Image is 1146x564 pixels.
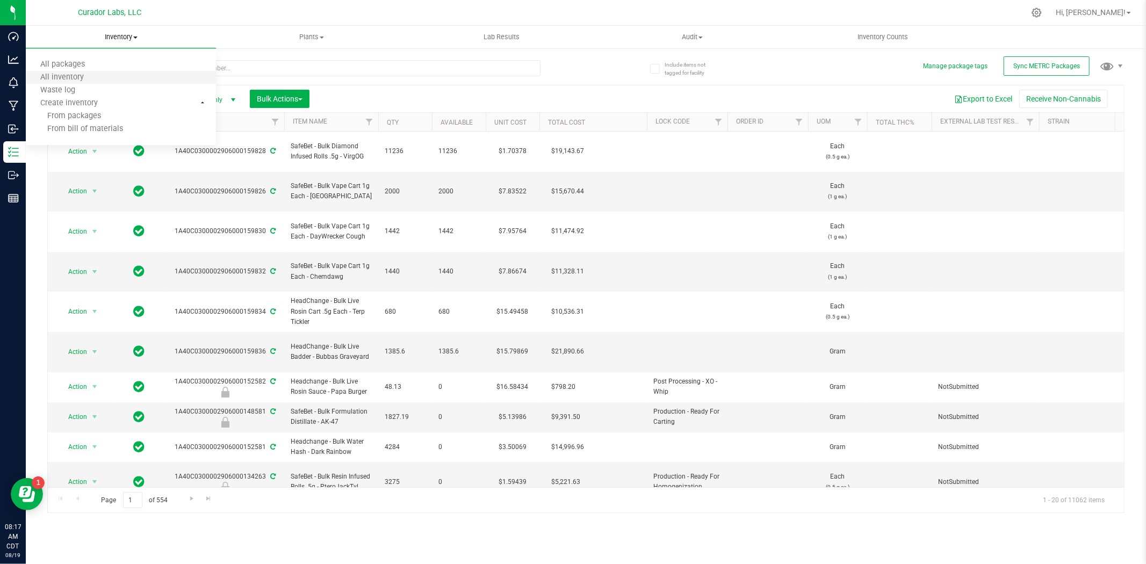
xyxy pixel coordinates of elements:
span: Bulk Actions [257,95,302,103]
span: Waste log [26,86,90,95]
span: Each [815,472,861,492]
div: 1A40C0300002906000159826 [164,186,286,197]
span: In Sync [134,143,145,158]
td: $5.13986 [486,402,539,432]
div: 1A40C0300002906000159830 [164,226,286,236]
span: select [88,439,102,454]
span: $10,536.31 [546,304,589,320]
a: Lock Code [655,118,690,125]
span: select [88,379,102,394]
span: 2000 [438,186,479,197]
span: Sync from Compliance System [269,473,276,480]
span: Each [815,261,861,281]
span: Audit [597,32,787,42]
p: (0.5 g ea.) [815,312,861,322]
span: From bill of materials [26,125,123,134]
div: 1A40C0300002906000159836 [164,346,286,357]
a: Inventory Counts [788,26,978,48]
a: Qty [387,119,399,126]
span: All packages [26,60,99,69]
input: Search Package ID, Item Name, SKU, Lot or Part Number... [47,60,540,76]
input: 1 [123,492,142,509]
span: $14,996.96 [546,439,589,455]
span: SafeBet - Bulk Vape Cart 1g Each - [GEOGRAPHIC_DATA] [291,181,372,201]
p: (0.5 g ea.) [815,482,861,492]
div: Post Processing - XO - Whip [164,387,286,397]
span: Headchange - Bulk Water Hash - Dark Rainbow [291,437,372,457]
span: $11,474.92 [546,223,589,239]
span: Action [59,304,88,319]
span: 1442 [385,226,426,236]
span: In Sync [134,474,145,489]
td: $1.70378 [486,132,539,172]
div: 1A40C0300002906000134263 [164,472,286,493]
span: Sync from Compliance System [269,187,276,195]
span: HeadChange - Bulk Live Badder - Bubbas Graveyard [291,342,372,362]
div: 1A40C0300002906000159834 [164,307,286,317]
td: $15.49458 [486,292,539,332]
span: Each [815,301,861,322]
span: select [88,264,102,279]
p: (1 g ea.) [815,232,861,242]
span: Action [59,439,88,454]
span: Inventory Counts [843,32,922,42]
span: Sync from Compliance System [269,443,276,451]
span: 11236 [438,146,479,156]
div: Production - Ready For Carting [164,417,286,428]
a: Plants [216,26,406,48]
p: 08/19 [5,551,21,559]
td: $7.95764 [486,212,539,252]
span: NotSubmitted [938,412,1033,422]
div: 1A40C0300002906000159832 [164,266,286,277]
iframe: Resource center unread badge [32,476,45,489]
a: Total THC% [876,119,914,126]
button: Bulk Actions [250,90,309,108]
div: 1A40C0300002906000159828 [164,146,286,156]
span: Gram [815,346,861,357]
a: Unit Cost [494,119,527,126]
td: $15.79869 [486,332,539,372]
span: Action [59,144,88,159]
span: $798.20 [546,379,581,395]
div: Production - Ready For Homogenization [164,482,286,493]
span: Sync from Compliance System [269,408,276,415]
span: Production - Ready For Homogenization [653,472,721,492]
span: select [88,409,102,424]
span: Action [59,474,88,489]
a: Strain [1048,118,1070,125]
span: Action [59,409,88,424]
span: 1827.19 [385,412,426,422]
span: select [88,144,102,159]
span: Action [59,264,88,279]
a: Lab Results [407,26,597,48]
span: All inventory [26,73,98,82]
button: Sync METRC Packages [1004,56,1090,76]
a: Filter [1021,113,1039,131]
iframe: Resource center [11,478,43,510]
span: Lab Results [470,32,535,42]
span: Hi, [PERSON_NAME]! [1056,8,1126,17]
span: In Sync [134,304,145,319]
span: Gram [815,382,861,392]
span: From packages [26,112,101,121]
span: 48.13 [385,382,426,392]
span: Each [815,181,861,201]
span: Include items not tagged for facility [665,61,718,77]
button: Export to Excel [947,90,1019,108]
p: (1 g ea.) [815,272,861,282]
span: Sync from Compliance System [269,147,276,155]
span: In Sync [134,223,145,238]
td: $1.59439 [486,462,539,502]
span: select [88,474,102,489]
span: Gram [815,442,861,452]
span: SafeBet - Bulk Vape Cart 1g Each - DayWrecker Cough [291,221,372,242]
a: Total Cost [548,119,585,126]
inline-svg: Dashboard [8,31,19,42]
a: Available [441,119,473,126]
a: Filter [710,113,727,131]
span: $11,328.11 [546,264,589,279]
span: Sync from Compliance System [269,308,276,315]
span: 1385.6 [438,346,479,357]
div: Manage settings [1030,8,1043,18]
span: select [88,184,102,199]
